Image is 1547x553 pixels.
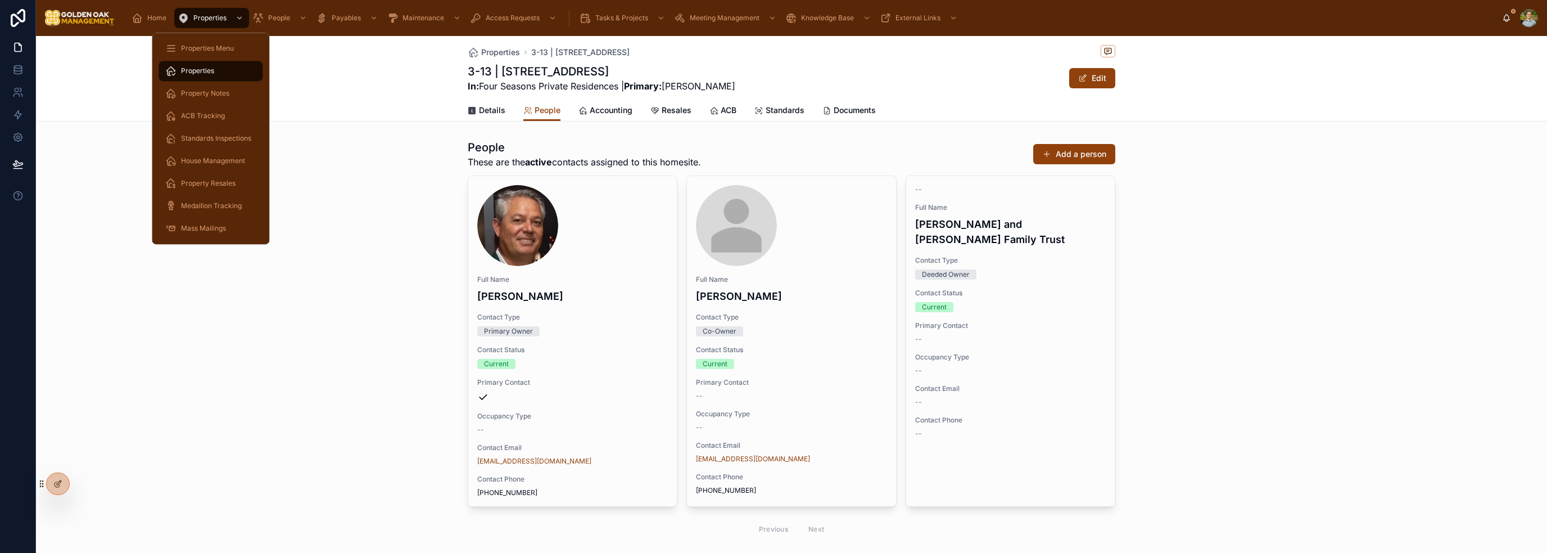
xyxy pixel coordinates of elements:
[915,217,1106,247] h4: [PERSON_NAME] and [PERSON_NAME] Family Trust
[159,106,263,126] a: ACB Tracking
[915,185,922,194] span: --
[690,14,759,23] span: Meeting Management
[468,47,520,58] a: Properties
[181,224,226,233] span: Mass Mailings
[1069,68,1115,88] button: Edit
[801,14,854,23] span: Knowledge Base
[484,359,509,369] div: Current
[915,203,1106,212] span: Full Name
[181,134,251,143] span: Standards Inspections
[895,14,940,23] span: External Links
[535,105,560,116] span: People
[268,14,290,23] span: People
[686,176,896,507] a: Full Name[PERSON_NAME]Contact TypeCo-OwnerContact StatusCurrentPrimary Contact--Occupancy Type--C...
[477,313,668,322] span: Contact Type
[486,14,540,23] span: Access Requests
[696,441,886,450] span: Contact Email
[915,353,1106,362] span: Occupancy Type
[624,80,662,92] strong: Primary:
[915,321,1106,330] span: Primary Contact
[181,156,245,165] span: House Management
[477,425,484,434] span: --
[159,196,263,216] a: Medallion Tracking
[479,105,505,116] span: Details
[523,100,560,122] a: People
[181,201,242,210] span: Medallion Tracking
[766,105,804,116] span: Standards
[193,14,227,23] span: Properties
[696,275,886,284] span: Full Name
[332,14,361,23] span: Payables
[876,8,963,28] a: External Links
[650,100,691,123] a: Resales
[159,218,263,239] a: Mass Mailings
[484,326,533,336] div: Primary Owner
[782,8,876,28] a: Knowledge Base
[477,345,668,354] span: Contact Status
[468,100,505,123] a: Details
[696,392,703,401] span: --
[468,155,701,169] span: These are the contacts assigned to this homesite.
[181,179,236,188] span: Property Resales
[481,47,520,58] span: Properties
[834,105,876,116] span: Documents
[915,429,922,438] span: --
[576,8,671,28] a: Tasks & Projects
[915,384,1106,393] span: Contact Email
[906,176,1115,507] a: --Full Name[PERSON_NAME] and [PERSON_NAME] Family TrustContact TypeDeeded OwnerContact StatusCurr...
[147,14,166,23] span: Home
[313,8,383,28] a: Payables
[45,9,115,27] img: App logo
[703,359,727,369] div: Current
[181,66,214,75] span: Properties
[468,79,735,93] span: Four Seasons Private Residences | [PERSON_NAME]
[525,156,552,168] strong: active
[477,275,668,284] span: Full Name
[822,100,876,123] a: Documents
[159,151,263,171] a: House Management
[477,443,668,452] span: Contact Email
[696,313,886,322] span: Contact Type
[922,302,947,312] div: Current
[915,256,1106,265] span: Contact Type
[159,128,263,149] a: Standards Inspections
[696,410,886,419] span: Occupancy Type
[915,398,922,407] span: --
[124,6,1502,30] div: scrollable content
[696,423,703,432] span: --
[709,100,736,123] a: ACB
[467,8,562,28] a: Access Requests
[696,455,810,464] a: [EMAIL_ADDRESS][DOMAIN_NAME]
[174,8,249,28] a: Properties
[915,416,1106,425] span: Contact Phone
[159,173,263,194] a: Property Resales
[696,486,886,495] span: [PHONE_NUMBER]
[477,289,668,304] h4: [PERSON_NAME]
[531,47,630,58] a: 3-13 | [STREET_ADDRESS]
[721,105,736,116] span: ACB
[915,366,922,375] span: --
[181,89,229,98] span: Property Notes
[159,38,263,59] a: Properties Menu
[1033,144,1115,164] button: Add a person
[468,140,701,155] h1: People
[383,8,467,28] a: Maintenance
[477,488,668,497] span: [PHONE_NUMBER]
[477,457,591,466] a: [EMAIL_ADDRESS][DOMAIN_NAME]
[662,105,691,116] span: Resales
[181,111,225,120] span: ACB Tracking
[477,412,668,421] span: Occupancy Type
[696,289,886,304] h4: [PERSON_NAME]
[595,14,648,23] span: Tasks & Projects
[754,100,804,123] a: Standards
[696,345,886,354] span: Contact Status
[477,378,668,387] span: Primary Contact
[181,44,234,53] span: Properties Menu
[590,105,632,116] span: Accounting
[477,475,668,484] span: Contact Phone
[159,83,263,104] a: Property Notes
[696,378,886,387] span: Primary Contact
[578,100,632,123] a: Accounting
